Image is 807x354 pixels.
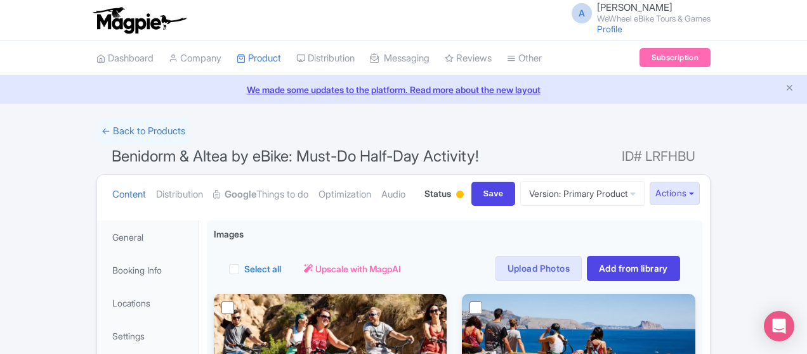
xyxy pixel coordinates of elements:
[96,41,154,76] a: Dashboard
[764,311,794,341] div: Open Intercom Messenger
[90,6,188,34] img: logo-ab69f6fb50320c5b225c76a69d11143b.png
[214,227,244,241] span: Images
[495,256,582,281] a: Upload Photos
[445,41,492,76] a: Reviews
[785,82,794,96] button: Close announcement
[424,187,451,200] span: Status
[471,182,516,206] input: Save
[507,41,542,76] a: Other
[572,3,592,23] span: A
[564,3,711,23] a: A [PERSON_NAME] WeWheel eBike Tours & Games
[244,262,281,275] label: Select all
[156,175,203,215] a: Distribution
[213,175,308,215] a: GoogleThings to do
[100,223,196,251] a: General
[650,182,700,205] button: Actions
[112,147,479,165] span: Benidorm & Altea by eBike: Must-Do Half-Day Activity!
[237,41,281,76] a: Product
[225,187,256,202] strong: Google
[454,186,466,205] div: Building
[520,181,645,206] a: Version: Primary Product
[100,322,196,350] a: Settings
[169,41,221,76] a: Company
[597,15,711,23] small: WeWheel eBike Tours & Games
[597,1,672,13] span: [PERSON_NAME]
[622,144,695,169] span: ID# LRFHBU
[597,23,622,34] a: Profile
[96,119,190,144] a: ← Back to Products
[296,41,355,76] a: Distribution
[304,262,401,275] a: Upscale with MagpAI
[112,175,146,215] a: Content
[587,256,680,281] a: Add from library
[8,83,799,96] a: We made some updates to the platform. Read more about the new layout
[370,41,430,76] a: Messaging
[100,256,196,284] a: Booking Info
[315,262,401,275] span: Upscale with MagpAI
[100,289,196,317] a: Locations
[381,175,405,215] a: Audio
[318,175,371,215] a: Optimization
[640,48,711,67] a: Subscription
